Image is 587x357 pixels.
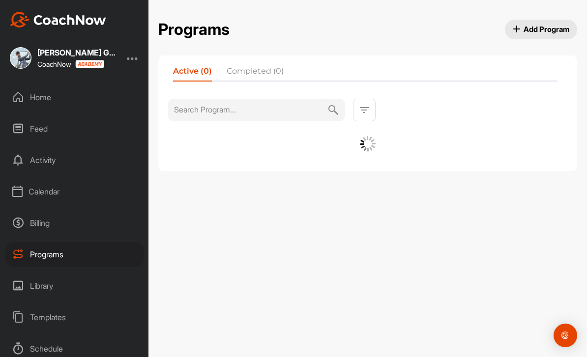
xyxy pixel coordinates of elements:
div: Billing [5,211,144,235]
div: Activity [5,148,144,172]
img: G6gVgL6ErOh57ABN0eRmCEwV0I4iEi4d8EwaPGI0tHgoAbU4EAHFLEQAh+QQFCgALACwIAA4AGAASAAAEbHDJSesaOCdk+8xg... [360,136,376,152]
button: Add Program [505,20,578,39]
div: Templates [5,305,144,330]
li: Completed (0) [227,65,284,81]
img: svg+xml;base64,PHN2ZyB3aWR0aD0iMjQiIGhlaWdodD0iMjQiIHZpZXdCb3g9IjAgMCAyNCAyNCIgZmlsbD0ibm9uZSIgeG... [327,99,339,121]
input: Search Program... [174,99,327,120]
span: Add Program [513,24,570,34]
img: CoachNow [10,12,106,27]
img: svg+xml;base64,PHN2ZyB3aWR0aD0iMjQiIGhlaWdodD0iMjQiIHZpZXdCb3g9IjAgMCAyNCAyNCIgZmlsbD0ibm9uZSIgeG... [358,104,370,116]
img: CoachNow acadmey [75,60,104,68]
div: Feed [5,116,144,141]
div: Programs [5,242,144,267]
li: Active (0) [173,65,212,81]
div: Open Intercom Messenger [554,324,577,347]
div: CoachNow [37,60,104,68]
div: Home [5,85,144,110]
div: Library [5,274,144,298]
div: Calendar [5,179,144,204]
h2: Programs [158,20,230,39]
div: [PERSON_NAME] Golf Performance [37,49,116,56]
img: square_0873d4d2f4113d046cf497d4cfcba783.jpg [10,47,31,69]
